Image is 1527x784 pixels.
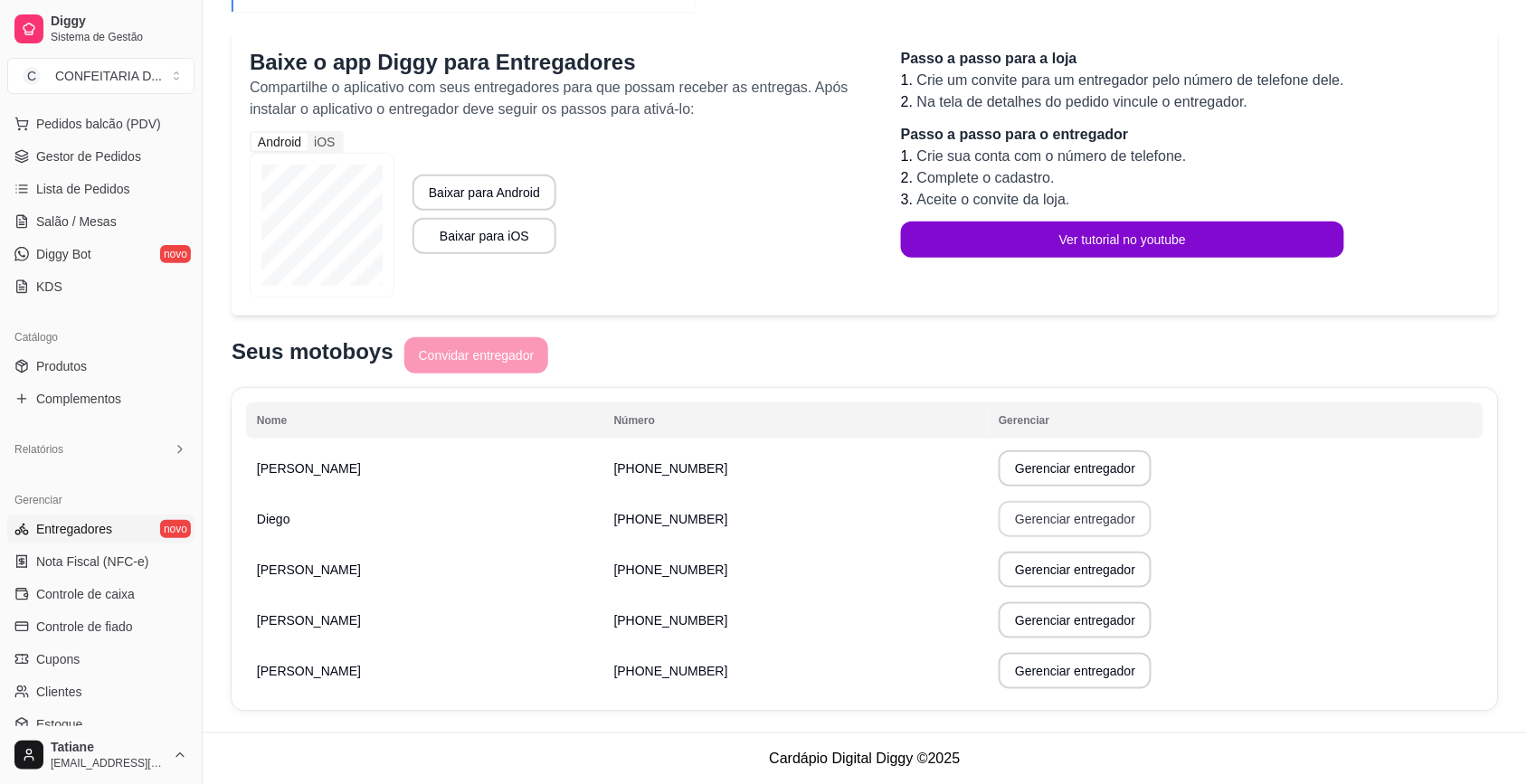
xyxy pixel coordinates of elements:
[7,547,194,576] a: Nota Fiscal (NFC-e)
[51,756,166,770] span: [EMAIL_ADDRESS][DOMAIN_NAME]
[257,561,593,579] p: [PERSON_NAME]
[7,580,194,609] a: Controle de caixa
[901,124,1344,146] p: Passo a passo para o entregador
[36,390,121,408] span: Complementos
[7,486,194,515] div: Gerenciar
[614,664,728,678] span: [PHONE_NUMBER]
[308,133,341,151] div: iOS
[250,48,865,77] p: Baixe o app Diggy para Entregadores
[7,612,194,641] a: Controle de fiado
[7,109,194,138] button: Pedidos balcão (PDV)
[7,7,194,51] a: DiggySistema de Gestão
[7,645,194,674] a: Cupons
[36,115,161,133] span: Pedidos balcão (PDV)
[901,146,1344,167] li: 1.
[36,245,91,263] span: Diggy Bot
[917,72,1344,88] span: Crie um convite para um entregador pelo número de telefone dele.
[7,272,194,301] a: KDS
[36,585,135,603] span: Controle de caixa
[7,175,194,203] a: Lista de Pedidos
[999,501,1152,537] button: Gerenciar entregador
[614,613,728,628] span: [PHONE_NUMBER]
[257,611,593,629] p: [PERSON_NAME]
[901,167,1344,189] li: 2.
[246,402,603,439] th: Nome
[7,58,194,94] button: Select a team
[36,715,82,733] span: Estoque
[901,91,1344,113] li: 2.
[7,677,194,706] a: Clientes
[999,653,1152,689] button: Gerenciar entregador
[36,553,148,571] span: Nota Fiscal (NFC-e)
[999,552,1152,588] button: Gerenciar entregador
[7,515,194,543] a: Entregadoresnovo
[7,240,194,269] a: Diggy Botnovo
[36,520,112,538] span: Entregadores
[901,189,1344,211] li: 3.
[901,48,1344,70] p: Passo a passo para a loja
[51,30,187,44] span: Sistema de Gestão
[36,357,87,375] span: Produtos
[917,94,1248,109] span: Na tela de detalhes do pedido vincule o entregador.
[232,337,394,366] p: Seus motoboys
[14,442,63,457] span: Relatórios
[7,710,194,739] a: Estoque
[51,14,187,30] span: Diggy
[36,180,130,198] span: Lista de Pedidos
[51,740,166,756] span: Tatiane
[7,142,194,171] a: Gestor de Pedidos
[7,207,194,236] a: Salão / Mesas
[917,192,1070,207] span: Aceite o convite da loja.
[7,384,194,413] a: Complementos
[901,70,1344,91] li: 1.
[36,683,82,701] span: Clientes
[413,175,556,211] button: Baixar para Android
[917,148,1187,164] span: Crie sua conta com o número de telefone.
[988,402,1484,439] th: Gerenciar
[603,402,989,439] th: Número
[251,133,308,151] div: Android
[55,67,162,85] div: CONFEITARIA D ...
[7,323,194,352] div: Catálogo
[257,510,593,528] p: Diego
[999,450,1152,486] button: Gerenciar entregador
[614,461,728,476] span: [PHONE_NUMBER]
[36,213,117,231] span: Salão / Mesas
[7,352,194,381] a: Produtos
[413,218,556,254] button: Baixar para iOS
[36,650,80,668] span: Cupons
[901,222,1344,258] button: Ver tutorial no youtube
[917,170,1055,185] span: Complete o cadastro.
[250,77,865,120] p: Compartilhe o aplicativo com seus entregadores para que possam receber as entregas. Após instalar...
[614,512,728,526] span: [PHONE_NUMBER]
[36,278,62,296] span: KDS
[203,732,1527,784] footer: Cardápio Digital Diggy © 2025
[999,602,1152,638] button: Gerenciar entregador
[257,459,593,477] p: [PERSON_NAME]
[36,147,141,165] span: Gestor de Pedidos
[36,618,133,636] span: Controle de fiado
[257,662,593,680] p: [PERSON_NAME]
[614,562,728,577] span: [PHONE_NUMBER]
[23,67,41,85] span: C
[7,733,194,777] button: Tatiane[EMAIL_ADDRESS][DOMAIN_NAME]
